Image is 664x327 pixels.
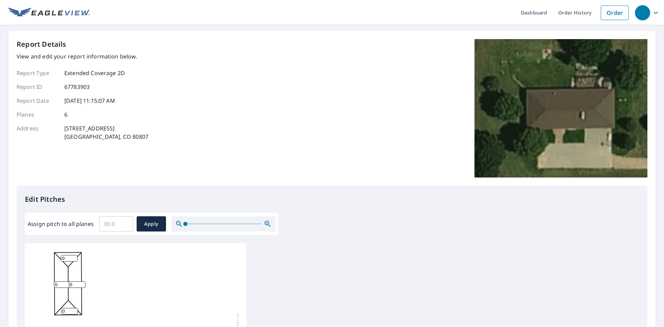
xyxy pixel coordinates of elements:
p: Planes [17,110,58,119]
button: Apply [137,216,166,231]
a: Order [601,6,629,20]
p: Report ID [17,83,58,91]
p: [DATE] 11:15:07 AM [64,97,115,105]
label: Assign pitch to all planes [28,220,94,228]
input: 00.0 [99,214,133,234]
p: View and edit your report information below. [17,52,148,61]
p: 6 [64,110,67,119]
p: [STREET_ADDRESS] [GEOGRAPHIC_DATA], CO 80807 [64,124,148,141]
p: Extended Coverage 2D [64,69,125,77]
span: Apply [142,220,160,228]
p: Address [17,124,58,141]
p: Report Type [17,69,58,77]
p: Report Details [17,39,66,49]
img: EV Logo [8,8,90,18]
p: Report Date [17,97,58,105]
p: Edit Pitches [25,194,639,205]
p: 67783903 [64,83,90,91]
img: Top image [474,39,647,178]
